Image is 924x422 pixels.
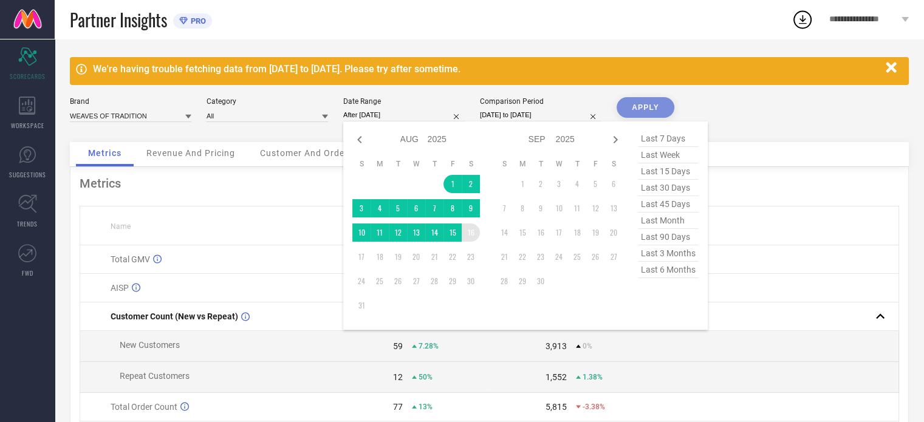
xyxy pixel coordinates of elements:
span: SUGGESTIONS [9,170,46,179]
td: Wed Sep 17 2025 [550,223,568,242]
td: Sun Aug 10 2025 [352,223,371,242]
div: 77 [393,402,403,412]
span: last week [638,147,699,163]
th: Monday [513,159,532,169]
td: Fri Aug 22 2025 [443,248,462,266]
td: Sun Sep 28 2025 [495,272,513,290]
th: Friday [586,159,604,169]
td: Tue Sep 30 2025 [532,272,550,290]
td: Tue Aug 26 2025 [389,272,407,290]
th: Monday [371,159,389,169]
div: Metrics [80,176,899,191]
td: Mon Sep 15 2025 [513,223,532,242]
span: AISP [111,283,129,293]
td: Thu Sep 04 2025 [568,175,586,193]
td: Fri Sep 05 2025 [586,175,604,193]
span: Revenue And Pricing [146,148,235,158]
div: 59 [393,341,403,351]
span: 7.28% [419,342,439,350]
th: Tuesday [532,159,550,169]
td: Wed Aug 20 2025 [407,248,425,266]
td: Sat Sep 06 2025 [604,175,623,193]
td: Sat Sep 20 2025 [604,223,623,242]
td: Tue Sep 09 2025 [532,199,550,217]
td: Thu Aug 28 2025 [425,272,443,290]
td: Thu Sep 18 2025 [568,223,586,242]
span: Repeat Customers [120,371,190,381]
span: Name [111,222,131,231]
span: last month [638,213,699,229]
td: Fri Aug 01 2025 [443,175,462,193]
span: last 15 days [638,163,699,180]
td: Tue Sep 02 2025 [532,175,550,193]
span: SCORECARDS [10,72,46,81]
td: Wed Sep 03 2025 [550,175,568,193]
span: last 3 months [638,245,699,262]
div: Next month [608,132,623,147]
td: Fri Sep 26 2025 [586,248,604,266]
span: New Customers [120,340,180,350]
span: 13% [419,403,433,411]
td: Mon Aug 11 2025 [371,223,389,242]
td: Sun Aug 24 2025 [352,272,371,290]
span: Total Order Count [111,402,177,412]
td: Sun Sep 21 2025 [495,248,513,266]
span: last 6 months [638,262,699,278]
th: Wednesday [407,159,425,169]
td: Sat Aug 30 2025 [462,272,480,290]
div: We're having trouble fetching data from [DATE] to [DATE]. Please try after sometime. [93,63,880,75]
td: Tue Aug 05 2025 [389,199,407,217]
span: Total GMV [111,254,150,264]
td: Tue Aug 12 2025 [389,223,407,242]
div: Category [207,97,328,106]
td: Sat Aug 23 2025 [462,248,480,266]
input: Select comparison period [480,109,601,121]
td: Mon Sep 29 2025 [513,272,532,290]
td: Sun Aug 17 2025 [352,248,371,266]
span: last 7 days [638,131,699,147]
th: Thursday [568,159,586,169]
span: Partner Insights [70,7,167,32]
span: last 30 days [638,180,699,196]
td: Sat Aug 02 2025 [462,175,480,193]
td: Tue Aug 19 2025 [389,248,407,266]
div: Date Range [343,97,465,106]
td: Thu Aug 14 2025 [425,223,443,242]
td: Sun Sep 07 2025 [495,199,513,217]
th: Friday [443,159,462,169]
td: Fri Sep 19 2025 [586,223,604,242]
span: WORKSPACE [11,121,44,130]
span: TRENDS [17,219,38,228]
td: Mon Sep 08 2025 [513,199,532,217]
th: Sunday [352,159,371,169]
td: Wed Sep 24 2025 [550,248,568,266]
span: last 45 days [638,196,699,213]
div: Comparison Period [480,97,601,106]
td: Fri Aug 29 2025 [443,272,462,290]
span: 1.38% [583,373,603,381]
td: Mon Aug 18 2025 [371,248,389,266]
span: -3.38% [583,403,605,411]
td: Fri Sep 12 2025 [586,199,604,217]
td: Mon Aug 25 2025 [371,272,389,290]
td: Sun Aug 03 2025 [352,199,371,217]
div: Brand [70,97,191,106]
div: 5,815 [546,402,567,412]
td: Mon Sep 22 2025 [513,248,532,266]
th: Wednesday [550,159,568,169]
td: Mon Aug 04 2025 [371,199,389,217]
td: Tue Sep 16 2025 [532,223,550,242]
td: Sat Aug 16 2025 [462,223,480,242]
td: Mon Sep 01 2025 [513,175,532,193]
td: Fri Aug 08 2025 [443,199,462,217]
td: Fri Aug 15 2025 [443,223,462,242]
input: Select date range [343,109,465,121]
th: Thursday [425,159,443,169]
span: Customer And Orders [260,148,353,158]
td: Sat Sep 27 2025 [604,248,623,266]
td: Sun Aug 31 2025 [352,296,371,315]
th: Saturday [604,159,623,169]
td: Wed Sep 10 2025 [550,199,568,217]
span: 50% [419,373,433,381]
td: Tue Sep 23 2025 [532,248,550,266]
